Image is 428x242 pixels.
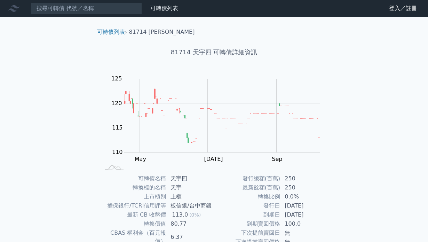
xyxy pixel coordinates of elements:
[100,219,166,228] td: 轉換價值
[214,228,280,237] td: 下次提前賣回日
[111,75,122,82] tspan: 125
[100,192,166,201] td: 上市櫃別
[166,201,214,210] td: 板信銀/台中商銀
[135,156,146,162] tspan: May
[214,192,280,201] td: 轉換比例
[214,219,280,228] td: 到期賣回價格
[166,183,214,192] td: 天宇
[112,124,123,131] tspan: 115
[189,212,201,218] span: (0%)
[100,210,166,219] td: 最新 CB 收盤價
[108,75,331,162] g: Chart
[92,47,336,57] h1: 81714 天宇四 可轉債詳細資訊
[214,201,280,210] td: 發行日
[100,183,166,192] td: 轉換標的名稱
[214,183,280,192] td: 最新餘額(百萬)
[112,149,123,155] tspan: 110
[280,192,328,201] td: 0.0%
[204,156,223,162] tspan: [DATE]
[150,5,178,11] a: 可轉債列表
[100,201,166,210] td: 擔保銀行/TCRI信用評等
[214,210,280,219] td: 到期日
[111,100,122,107] tspan: 120
[383,3,422,14] a: 登入／註冊
[166,174,214,183] td: 天宇四
[31,2,142,14] input: 搜尋可轉債 代號／名稱
[171,211,189,219] div: 113.0
[280,201,328,210] td: [DATE]
[166,192,214,201] td: 上櫃
[97,29,125,35] a: 可轉債列表
[166,219,214,228] td: 80.77
[100,174,166,183] td: 可轉債名稱
[280,228,328,237] td: 無
[280,183,328,192] td: 250
[280,219,328,228] td: 100.0
[272,156,282,162] tspan: Sep
[129,28,195,36] li: 81714 [PERSON_NAME]
[97,28,127,36] li: ›
[280,174,328,183] td: 250
[280,210,328,219] td: [DATE]
[214,174,280,183] td: 發行總額(百萬)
